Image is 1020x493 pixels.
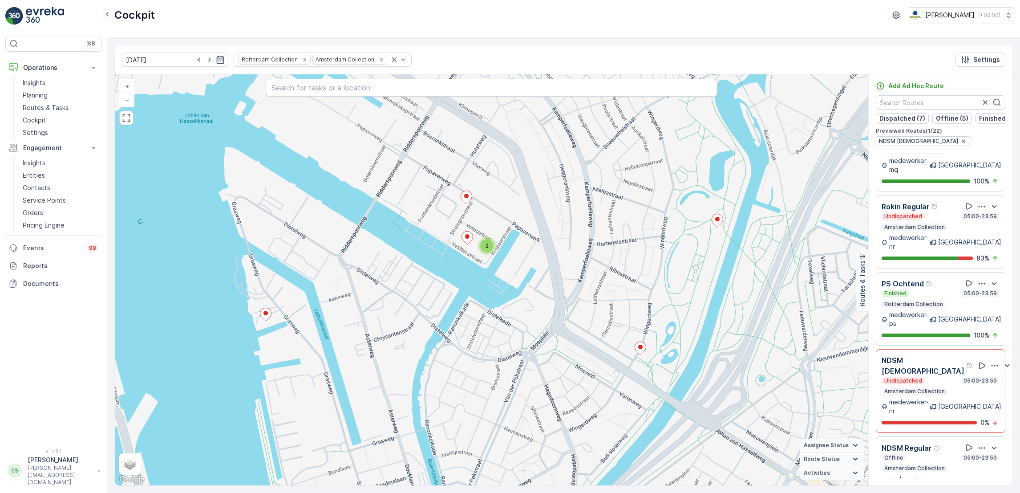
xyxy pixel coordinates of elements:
[19,157,101,169] a: Insights
[117,474,146,485] img: Google
[932,113,972,124] button: Offline (5)
[800,439,864,452] summary: Assignee Status
[938,402,1001,411] p: [GEOGRAPHIC_DATA]
[963,454,998,461] p: 05:00-23:59
[23,208,43,217] p: Orders
[889,310,930,328] p: medewerker-ps
[876,127,1005,134] p: Previewed Routes ( 1 / 22 )
[23,103,69,112] p: Routes & Tasks
[23,159,45,167] p: Insights
[120,80,134,93] a: Zoom In
[23,279,98,288] p: Documents
[800,466,864,480] summary: Activities
[883,377,923,384] p: Undispatched
[882,355,964,376] p: NDSM [DEMOGRAPHIC_DATA]
[876,81,944,90] a: Add Ad Hoc Route
[19,89,101,102] a: Planning
[117,474,146,485] a: Open this area in Google Maps (opens a new window)
[5,456,101,486] button: SS[PERSON_NAME][PERSON_NAME][EMAIL_ADDRESS][DOMAIN_NAME]
[114,8,155,22] p: Cockpit
[882,443,932,453] p: NDSM Regular
[804,442,849,449] span: Assignee Status
[938,315,1001,324] p: [GEOGRAPHIC_DATA]
[28,456,93,464] p: [PERSON_NAME]
[883,213,923,220] p: Undispatched
[963,290,998,297] p: 05:00-23:59
[376,56,386,63] div: Remove Amsterdam Collection
[19,207,101,219] a: Orders
[804,469,830,477] span: Activities
[883,465,946,472] p: Amsterdam Collection
[876,113,929,124] button: Dispatched (7)
[879,114,925,123] p: Dispatched (7)
[879,138,958,145] span: NDSM [DEMOGRAPHIC_DATA]
[955,53,1005,67] button: Settings
[979,114,1016,123] p: Finished (7)
[882,278,924,289] p: PS Ochtend
[28,464,93,486] p: [PERSON_NAME][EMAIL_ADDRESS][DOMAIN_NAME]
[883,454,904,461] p: Offline
[266,79,718,97] input: Search for tasks or a location
[889,398,930,416] p: medewerker-nr
[974,331,990,340] p: 100 %
[5,59,101,77] button: Operations
[876,95,1005,110] input: Search Routes
[5,239,101,257] a: Events99
[19,126,101,139] a: Settings
[936,114,968,123] p: Offline (5)
[89,244,96,252] p: 99
[931,203,939,210] div: Help Tooltip Icon
[23,116,46,125] p: Cockpit
[888,475,930,493] p: medewerker-ndsm
[23,171,45,180] p: Entities
[23,183,50,192] p: Contacts
[23,196,66,205] p: Service Points
[934,444,941,452] div: Help Tooltip Icon
[19,114,101,126] a: Cockpit
[974,177,990,186] p: 100 %
[883,224,946,231] p: Amsterdam Collection
[300,56,310,63] div: Remove Rotterdam Collection
[889,156,930,174] p: medewerker-mq
[125,96,130,103] span: −
[909,7,1013,23] button: [PERSON_NAME](+02:00)
[926,280,933,287] div: Help Tooltip Icon
[889,233,930,251] p: medewerker-nr
[486,242,489,249] span: 2
[23,63,84,72] p: Operations
[23,78,45,87] p: Insights
[19,182,101,194] a: Contacts
[23,261,98,270] p: Reports
[26,7,64,25] img: logo_light-DOdMpM7g.png
[804,456,840,463] span: Route Status
[883,301,944,308] p: Rotterdam Collection
[5,7,23,25] img: logo
[19,219,101,232] a: Pricing Engine
[120,454,140,474] a: Layers
[125,82,129,90] span: +
[23,128,48,137] p: Settings
[980,418,990,427] p: 0 %
[19,77,101,89] a: Insights
[23,143,84,152] p: Engagement
[5,448,101,454] span: v 1.48.1
[19,102,101,114] a: Routes & Tasks
[909,10,922,20] img: basis-logo_rgb2x.png
[973,55,1000,64] p: Settings
[23,221,65,230] p: Pricing Engine
[86,40,95,47] p: ⌘B
[8,464,22,478] div: SS
[882,201,930,212] p: Rokin Regular
[963,377,998,384] p: 05:00-23:59
[5,139,101,157] button: Engagement
[122,53,228,67] input: dd/mm/yyyy
[966,362,973,369] div: Help Tooltip Icon
[976,254,990,263] p: 83 %
[19,194,101,207] a: Service Points
[120,93,134,106] a: Zoom Out
[925,11,975,20] p: [PERSON_NAME]
[978,12,1000,19] p: ( +02:00 )
[963,213,998,220] p: 05:00-23:59
[800,452,864,466] summary: Route Status
[883,388,946,395] p: Amsterdam Collection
